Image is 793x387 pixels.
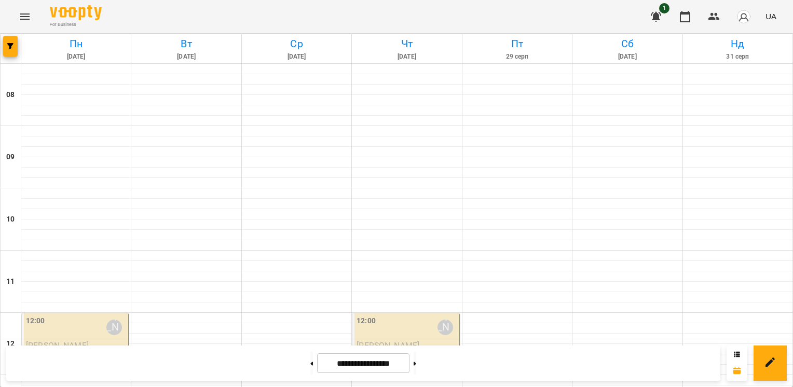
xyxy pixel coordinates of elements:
span: UA [765,11,776,22]
h6: Сб [574,36,680,52]
h6: 11 [6,276,15,287]
h6: [DATE] [243,52,350,62]
div: Діана Сподарець [106,320,122,335]
button: Menu [12,4,37,29]
h6: 12 [6,338,15,350]
img: Voopty Logo [50,5,102,20]
h6: Ср [243,36,350,52]
span: For Business [50,21,102,28]
h6: [DATE] [133,52,239,62]
label: 12:00 [357,315,376,327]
div: Діана Сподарець [437,320,453,335]
h6: Пт [464,36,570,52]
h6: [DATE] [574,52,680,62]
h6: 29 серп [464,52,570,62]
h6: Чт [353,36,460,52]
span: 1 [659,3,669,13]
h6: Нд [685,36,791,52]
button: UA [761,7,781,26]
h6: Пн [23,36,129,52]
label: 12:00 [26,315,45,327]
h6: 09 [6,151,15,163]
h6: Вт [133,36,239,52]
h6: [DATE] [353,52,460,62]
img: avatar_s.png [736,9,751,24]
h6: 10 [6,214,15,225]
h6: [DATE] [23,52,129,62]
h6: 31 серп [685,52,791,62]
h6: 08 [6,89,15,101]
